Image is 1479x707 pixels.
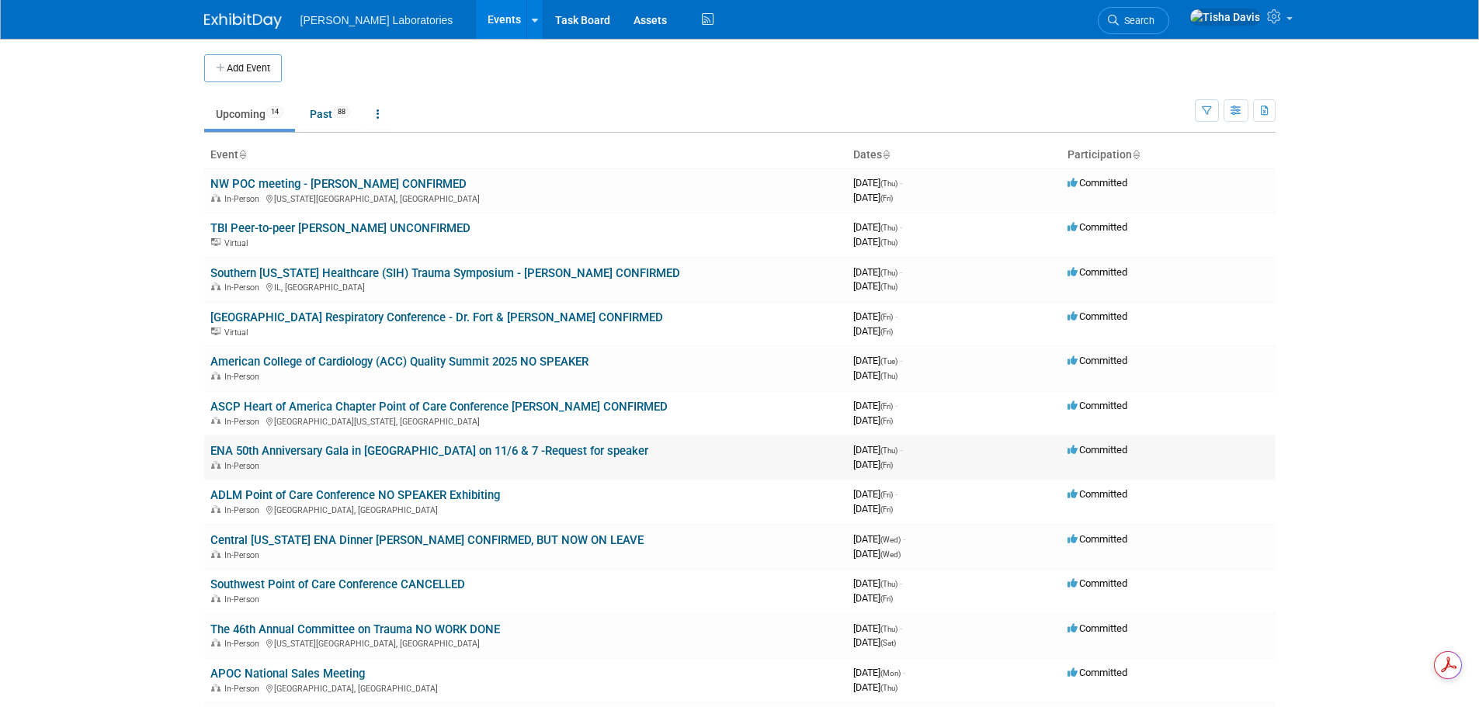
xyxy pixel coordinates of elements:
[224,461,264,471] span: In-Person
[900,221,902,233] span: -
[895,310,897,322] span: -
[210,280,841,293] div: IL, [GEOGRAPHIC_DATA]
[210,533,644,547] a: Central [US_STATE] ENA Dinner [PERSON_NAME] CONFIRMED, BUT NOW ON LEAVE
[853,592,893,604] span: [DATE]
[853,681,897,693] span: [DATE]
[204,142,847,168] th: Event
[210,667,365,681] a: APOC National Sales Meeting
[238,148,246,161] a: Sort by Event Name
[880,269,897,277] span: (Thu)
[882,148,890,161] a: Sort by Start Date
[880,505,893,514] span: (Fri)
[853,622,902,634] span: [DATE]
[210,266,680,280] a: Southern [US_STATE] Healthcare (SIH) Trauma Symposium - [PERSON_NAME] CONFIRMED
[903,533,905,545] span: -
[210,488,500,502] a: ADLM Point of Care Conference NO SPEAKER Exhibiting
[224,639,264,649] span: In-Person
[211,417,220,425] img: In-Person Event
[224,194,264,204] span: In-Person
[224,328,252,338] span: Virtual
[900,622,902,634] span: -
[211,505,220,513] img: In-Person Event
[847,142,1061,168] th: Dates
[210,444,648,458] a: ENA 50th Anniversary Gala in [GEOGRAPHIC_DATA] on 11/6 & 7 -Request for speaker
[1068,266,1127,278] span: Committed
[211,238,220,246] img: Virtual Event
[880,402,893,411] span: (Fri)
[880,490,893,499] span: (Fri)
[1068,533,1127,545] span: Committed
[900,266,902,278] span: -
[880,328,893,336] span: (Fri)
[880,594,893,603] span: (Fri)
[210,400,668,414] a: ASCP Heart of America Chapter Point of Care Conference [PERSON_NAME] CONFIRMED
[204,54,282,82] button: Add Event
[1068,444,1127,456] span: Committed
[1068,355,1127,366] span: Committed
[1119,15,1154,26] span: Search
[903,667,905,678] span: -
[298,99,362,129] a: Past88
[895,400,897,411] span: -
[880,417,893,425] span: (Fri)
[224,282,264,293] span: In-Person
[853,488,897,500] span: [DATE]
[1068,488,1127,500] span: Committed
[210,192,841,204] div: [US_STATE][GEOGRAPHIC_DATA], [GEOGRAPHIC_DATA]
[853,459,893,470] span: [DATE]
[880,194,893,203] span: (Fri)
[210,577,465,591] a: Southwest Point of Care Conference CANCELLED
[880,535,901,544] span: (Wed)
[853,414,893,426] span: [DATE]
[900,577,902,589] span: -
[1189,9,1261,26] img: Tisha Davis
[880,179,897,188] span: (Thu)
[880,238,897,247] span: (Thu)
[224,550,264,560] span: In-Person
[204,99,295,129] a: Upcoming14
[853,177,902,189] span: [DATE]
[211,550,220,558] img: In-Person Event
[880,669,901,678] span: (Mon)
[1068,400,1127,411] span: Committed
[1068,177,1127,189] span: Committed
[224,238,252,248] span: Virtual
[210,221,470,235] a: TBI Peer-to-peer [PERSON_NAME] UNCONFIRMED
[211,282,220,290] img: In-Person Event
[853,355,902,366] span: [DATE]
[853,533,905,545] span: [DATE]
[224,505,264,515] span: In-Person
[880,357,897,366] span: (Tue)
[853,577,902,589] span: [DATE]
[211,328,220,335] img: Virtual Event
[1068,667,1127,678] span: Committed
[211,372,220,379] img: In-Person Event
[1068,577,1127,589] span: Committed
[210,681,841,694] div: [GEOGRAPHIC_DATA], [GEOGRAPHIC_DATA]
[853,310,897,322] span: [DATE]
[853,236,897,248] span: [DATE]
[1068,622,1127,634] span: Committed
[210,177,467,191] a: NW POC meeting - [PERSON_NAME] CONFIRMED
[853,192,893,203] span: [DATE]
[1132,148,1140,161] a: Sort by Participation Type
[211,194,220,202] img: In-Person Event
[266,106,283,118] span: 14
[1068,310,1127,322] span: Committed
[880,282,897,291] span: (Thu)
[853,667,905,678] span: [DATE]
[210,503,841,515] div: [GEOGRAPHIC_DATA], [GEOGRAPHIC_DATA]
[880,684,897,692] span: (Thu)
[853,400,897,411] span: [DATE]
[895,488,897,500] span: -
[1098,7,1169,34] a: Search
[211,639,220,646] img: In-Person Event
[211,684,220,691] img: In-Person Event
[224,417,264,427] span: In-Person
[900,444,902,456] span: -
[204,13,282,29] img: ExhibitDay
[1061,142,1276,168] th: Participation
[224,372,264,382] span: In-Person
[853,280,897,292] span: [DATE]
[880,550,901,559] span: (Wed)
